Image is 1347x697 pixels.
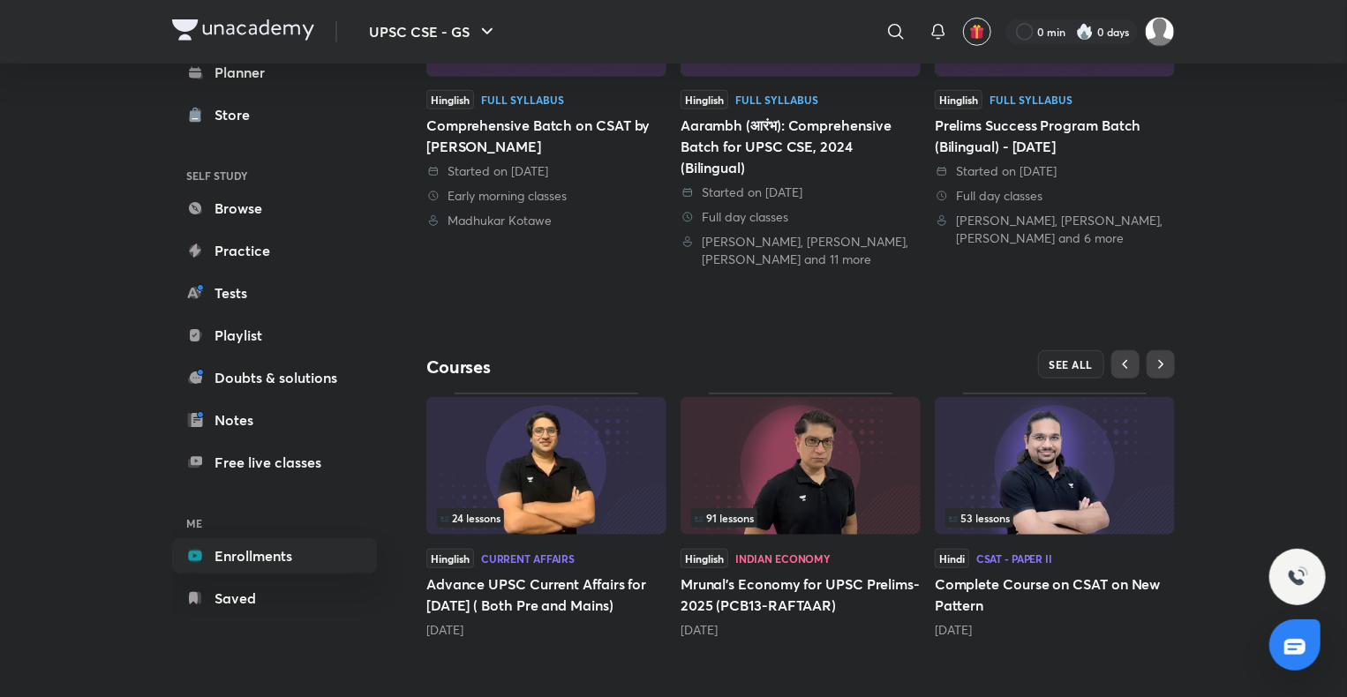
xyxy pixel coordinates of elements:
[691,508,910,528] div: left
[426,162,666,180] div: Started on 17 Dec 2024
[735,553,831,564] div: Indian Economy
[681,621,921,639] div: 3 months ago
[935,549,969,568] span: Hindi
[976,553,1052,564] div: CSAT - Paper II
[214,104,260,125] div: Store
[681,549,728,568] span: Hinglish
[172,508,377,538] h6: ME
[426,187,666,205] div: Early morning classes
[963,18,991,46] button: avatar
[969,24,985,40] img: avatar
[681,184,921,201] div: Started on 6 Sep 2023
[935,573,1175,616] h5: Complete Course on CSAT on New Pattern
[681,397,921,535] img: Thumbnail
[172,402,377,438] a: Notes
[945,508,1164,528] div: left
[935,397,1175,535] img: Thumbnail
[426,212,666,229] div: Madhukar Kotawe
[172,360,377,395] a: Doubts & solutions
[172,538,377,573] a: Enrollments
[681,393,921,638] div: Mrunal’s Economy for UPSC Prelims-2025 (PCB13-RAFTAAR)
[437,508,656,528] div: infosection
[681,90,728,109] span: Hinglish
[481,553,575,564] div: Current Affairs
[172,318,377,353] a: Playlist
[691,508,910,528] div: infocontainer
[1050,358,1094,371] span: SEE ALL
[935,187,1175,205] div: Full day classes
[691,508,910,528] div: infosection
[172,19,314,45] a: Company Logo
[1287,566,1308,588] img: ttu
[426,549,474,568] span: Hinglish
[935,621,1175,639] div: 4 months ago
[681,233,921,268] div: Atish Mathur, Sudarshan Gurjar, Dr Sidharth Arora and 11 more
[172,275,377,311] a: Tests
[172,445,377,480] a: Free live classes
[935,212,1175,247] div: Sudarshan Gurjar, Amardeep Darade, Dr Sidharth Arora and 6 more
[1038,350,1105,378] button: SEE ALL
[935,90,982,109] span: Hinglish
[949,513,1010,523] span: 53 lessons
[935,393,1175,638] div: Complete Course on CSAT on New Pattern
[172,581,377,616] a: Saved
[1076,23,1094,41] img: streak
[935,115,1175,157] div: Prelims Success Program Batch (Bilingual) - [DATE]
[426,393,666,638] div: Advance UPSC Current Affairs for May 2025 ( Both Pre and Mains)
[481,94,564,105] div: Full Syllabus
[426,621,666,639] div: 3 months ago
[681,573,921,616] h5: Mrunal’s Economy for UPSC Prelims-2025 (PCB13-RAFTAAR)
[1145,17,1175,47] img: Abhijeet Srivastav
[426,397,666,535] img: Thumbnail
[172,97,377,132] a: Store
[426,90,474,109] span: Hinglish
[437,508,656,528] div: left
[945,508,1164,528] div: infocontainer
[172,191,377,226] a: Browse
[172,161,377,191] h6: SELF STUDY
[426,115,666,157] div: Comprehensive Batch on CSAT by [PERSON_NAME]
[681,208,921,226] div: Full day classes
[440,513,500,523] span: 24 lessons
[358,14,508,49] button: UPSC CSE - GS
[172,19,314,41] img: Company Logo
[437,508,656,528] div: infocontainer
[945,508,1164,528] div: infosection
[695,513,754,523] span: 91 lessons
[172,55,377,90] a: Planner
[990,94,1072,105] div: Full Syllabus
[426,356,801,378] h4: Courses
[172,233,377,268] a: Practice
[681,115,921,178] div: Aarambh (आरंभ): Comprehensive Batch for UPSC CSE, 2024 (Bilingual)
[426,573,666,616] h5: Advance UPSC Current Affairs for [DATE] ( Both Pre and Mains)
[935,162,1175,180] div: Started on 22 Feb 2024
[735,94,818,105] div: Full Syllabus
